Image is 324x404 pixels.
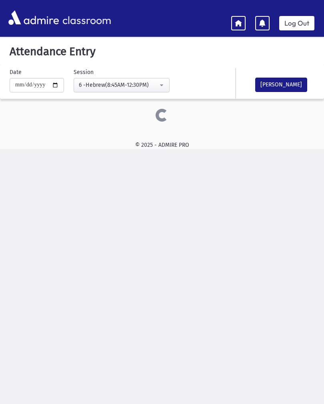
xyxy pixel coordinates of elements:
img: AdmirePro [6,8,61,27]
span: classroom [61,7,111,28]
label: Date [10,68,22,76]
button: [PERSON_NAME] [255,78,307,92]
label: Session [74,68,94,76]
button: 6 -Hebrew(8:45AM-12:30PM) [74,78,170,92]
div: © 2025 - ADMIRE PRO [6,141,318,149]
a: Log Out [279,16,314,30]
div: 6 -Hebrew(8:45AM-12:30PM) [79,81,158,89]
h5: Attendance Entry [6,45,318,58]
